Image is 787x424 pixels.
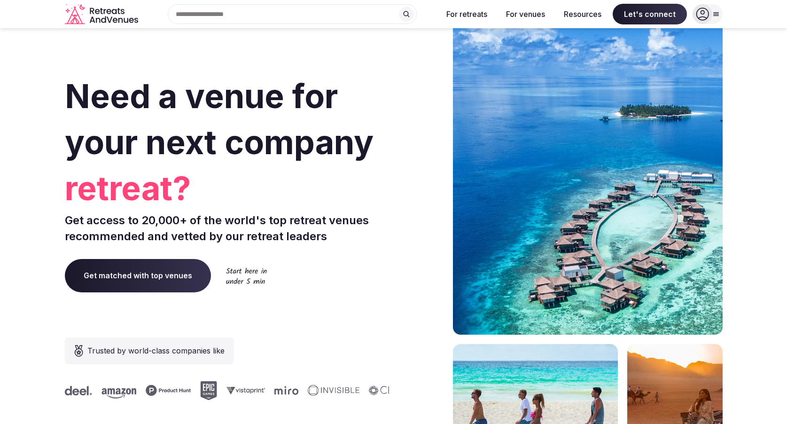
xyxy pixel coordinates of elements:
[65,259,211,292] a: Get matched with top venues
[613,4,687,24] span: Let's connect
[199,381,216,400] svg: Epic Games company logo
[225,386,264,394] svg: Vistaprint company logo
[273,386,297,395] svg: Miro company logo
[499,4,553,24] button: For venues
[63,386,91,395] svg: Deel company logo
[65,76,374,162] span: Need a venue for your next company
[65,165,390,212] span: retreat?
[87,345,225,356] span: Trusted by world-class companies like
[65,4,140,25] a: Visit the homepage
[439,4,495,24] button: For retreats
[226,267,267,284] img: Start here in under 5 min
[306,385,358,396] svg: Invisible company logo
[65,4,140,25] svg: Retreats and Venues company logo
[556,4,609,24] button: Resources
[65,212,390,244] p: Get access to 20,000+ of the world's top retreat venues recommended and vetted by our retreat lea...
